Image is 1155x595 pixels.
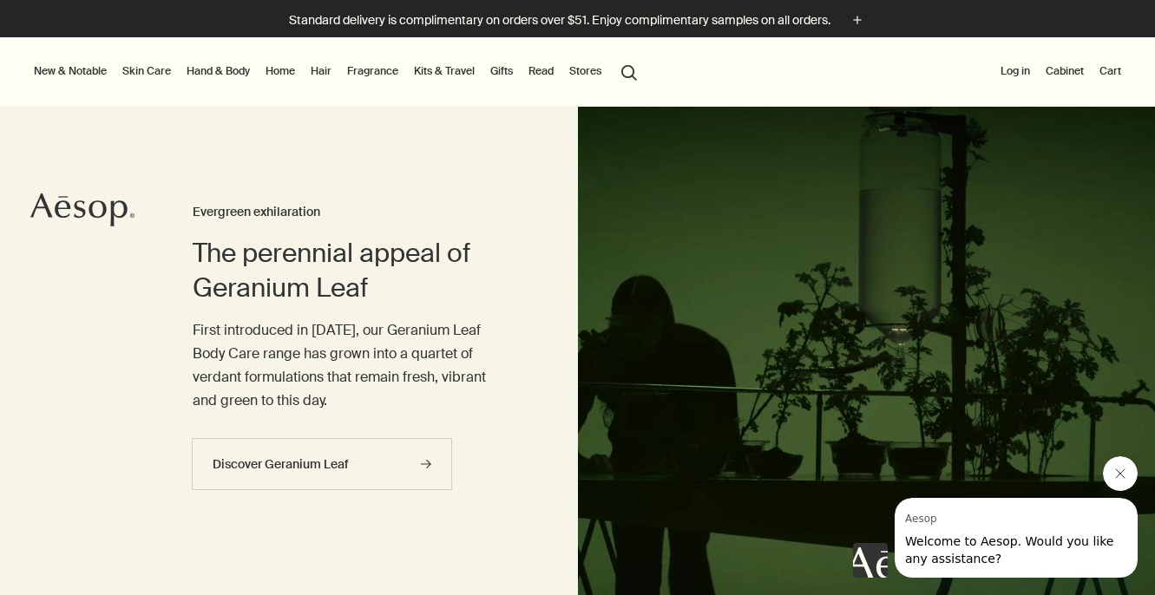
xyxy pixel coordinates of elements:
button: Log in [997,61,1034,82]
iframe: Close message from Aesop [1103,456,1138,491]
button: New & Notable [30,61,110,82]
button: Standard delivery is complimentary on orders over $51. Enjoy complimentary samples on all orders. [289,10,867,30]
p: First introduced in [DATE], our Geranium Leaf Body Care range has grown into a quartet of verdant... [193,318,509,413]
button: Open search [614,55,645,88]
a: Fragrance [344,61,402,82]
a: Home [262,61,299,82]
p: Standard delivery is complimentary on orders over $51. Enjoy complimentary samples on all orders. [289,11,830,29]
a: Kits & Travel [410,61,478,82]
button: Stores [566,61,605,82]
a: Skin Care [119,61,174,82]
nav: primary [30,37,645,107]
button: Cart [1096,61,1125,82]
svg: Aesop [30,193,135,227]
a: Hand & Body [183,61,253,82]
iframe: no content [853,543,888,578]
iframe: Message from Aesop [895,498,1138,578]
a: Aesop [30,193,135,232]
nav: supplementary [997,37,1125,107]
div: Aesop says "Welcome to Aesop. Would you like any assistance?". Open messaging window to continue ... [853,456,1138,578]
a: Gifts [487,61,516,82]
h2: The perennial appeal of Geranium Leaf [193,236,509,305]
a: Cabinet [1042,61,1087,82]
a: Discover Geranium Leaf [192,438,452,490]
h3: Evergreen exhilaration [193,202,509,223]
a: Read [525,61,557,82]
a: Hair [307,61,335,82]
